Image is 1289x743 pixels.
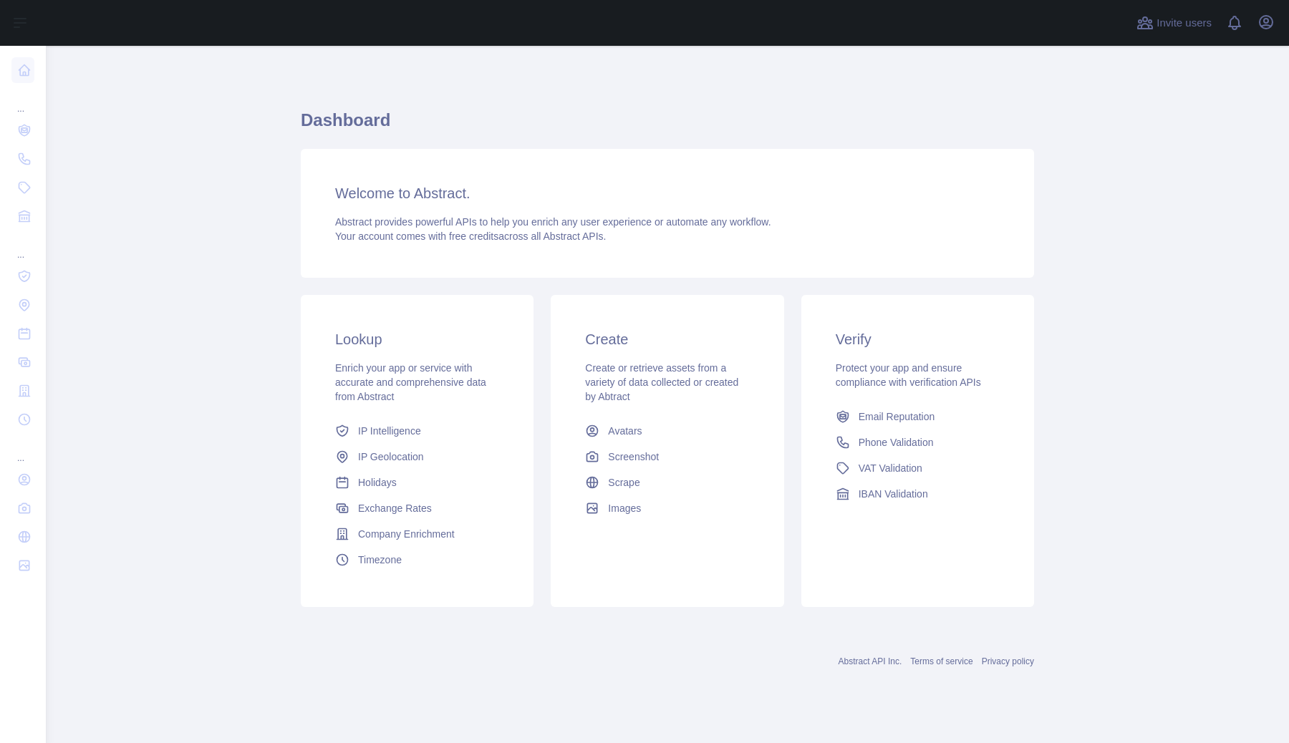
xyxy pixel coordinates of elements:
[839,656,902,666] a: Abstract API Inc.
[329,521,505,547] a: Company Enrichment
[579,495,755,521] a: Images
[1157,15,1212,31] span: Invite users
[358,450,424,464] span: IP Geolocation
[608,450,659,464] span: Screenshot
[608,501,641,515] span: Images
[329,418,505,444] a: IP Intelligence
[335,183,1000,203] h3: Welcome to Abstract.
[335,362,486,402] span: Enrich your app or service with accurate and comprehensive data from Abstract
[329,444,505,470] a: IP Geolocation
[358,424,421,438] span: IP Intelligence
[335,216,771,228] span: Abstract provides powerful APIs to help you enrich any user experience or automate any workflow.
[579,418,755,444] a: Avatars
[1134,11,1215,34] button: Invite users
[585,329,749,349] h3: Create
[830,455,1005,481] a: VAT Validation
[836,329,1000,349] h3: Verify
[859,487,928,501] span: IBAN Validation
[358,553,402,567] span: Timezone
[335,329,499,349] h3: Lookup
[335,230,606,242] span: Your account comes with across all Abstract APIs.
[830,481,1005,507] a: IBAN Validation
[836,362,981,388] span: Protect your app and ensure compliance with verification APIs
[859,435,934,450] span: Phone Validation
[830,404,1005,429] a: Email Reputation
[579,444,755,470] a: Screenshot
[329,495,505,521] a: Exchange Rates
[329,547,505,573] a: Timezone
[608,475,639,490] span: Scrape
[301,109,1034,143] h1: Dashboard
[449,230,498,242] span: free credits
[982,656,1034,666] a: Privacy policy
[11,435,34,464] div: ...
[11,86,34,115] div: ...
[329,470,505,495] a: Holidays
[358,501,432,515] span: Exchange Rates
[358,527,455,541] span: Company Enrichment
[608,424,642,438] span: Avatars
[859,409,935,424] span: Email Reputation
[910,656,972,666] a: Terms of service
[579,470,755,495] a: Scrape
[859,461,922,475] span: VAT Validation
[358,475,397,490] span: Holidays
[830,429,1005,455] a: Phone Validation
[11,232,34,261] div: ...
[585,362,738,402] span: Create or retrieve assets from a variety of data collected or created by Abtract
